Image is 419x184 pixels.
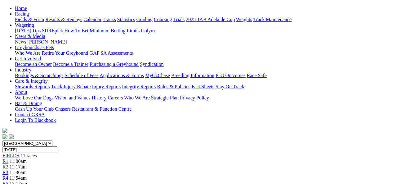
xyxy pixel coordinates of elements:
[10,164,27,169] span: 11:17am
[15,39,417,45] div: News & Media
[90,28,140,33] a: Minimum Betting Limits
[180,95,209,100] a: Privacy Policy
[90,62,139,67] a: Purchasing a Greyhound
[15,78,48,84] a: Care & Integrity
[15,50,417,56] div: Greyhounds as Pets
[154,17,172,22] a: Coursing
[45,17,82,22] a: Results & Replays
[51,84,91,89] a: Track Injury Rebate
[124,95,150,100] a: Who We Are
[15,56,41,61] a: Get Involved
[15,34,45,39] a: News & Media
[15,95,53,100] a: We Love Our Dogs
[151,95,179,100] a: Strategic Plan
[103,17,116,22] a: Tracks
[2,146,57,153] input: Select date
[117,17,135,22] a: Statistics
[122,84,156,89] a: Integrity Reports
[15,22,34,28] a: Wagering
[20,153,37,158] span: 11 races
[192,84,214,89] a: Fact Sheets
[173,17,185,22] a: Trials
[15,62,417,67] div: Get Involved
[55,95,90,100] a: Vision and Values
[65,28,89,33] a: How To Bet
[55,106,131,112] a: Chasers Restaurant & Function Centre
[15,28,417,34] div: Wagering
[15,17,44,22] a: Fields & Form
[92,84,121,89] a: Injury Reports
[15,73,417,78] div: Industry
[42,50,88,56] a: Retire Your Greyhound
[15,67,31,72] a: Industry
[186,17,235,22] a: 2025 TAB Adelaide Cup
[15,101,42,106] a: Bar & Dining
[10,170,27,175] span: 11:36am
[15,84,50,89] a: Stewards Reports
[15,62,52,67] a: Become an Owner
[100,73,144,78] a: Applications & Forms
[15,45,54,50] a: Greyhounds as Pets
[2,128,7,133] img: logo-grsa-white.png
[15,50,41,56] a: Who We Are
[27,39,67,44] a: [PERSON_NAME]
[83,17,101,22] a: Calendar
[15,95,417,101] div: About
[15,39,26,44] a: News
[91,95,106,100] a: History
[10,175,27,181] span: 11:54am
[65,73,98,78] a: Schedule of Fees
[157,84,190,89] a: Rules & Policies
[2,175,8,181] a: R4
[42,28,63,33] a: SUREpick
[15,117,56,123] a: Login To Blackbook
[108,95,123,100] a: Careers
[15,17,417,22] div: Racing
[247,73,266,78] a: Race Safe
[216,84,244,89] a: Stay On Track
[15,106,54,112] a: Cash Up Your Club
[15,6,27,11] a: Home
[2,170,8,175] a: R3
[15,11,29,16] a: Racing
[145,73,170,78] a: MyOzChase
[236,17,252,22] a: Weights
[216,73,245,78] a: ICG Outcomes
[15,112,45,117] a: Contact GRSA
[2,164,8,169] a: R2
[140,62,163,67] a: Syndication
[15,84,417,90] div: Care & Integrity
[15,106,417,112] div: Bar & Dining
[9,134,14,139] img: twitter.svg
[141,28,156,33] a: Isolynx
[15,28,41,33] a: [DATE] Tips
[2,134,7,139] img: facebook.svg
[90,50,133,56] a: GAP SA Assessments
[171,73,214,78] a: Breeding Information
[2,159,8,164] a: R1
[253,17,292,22] a: Track Maintenance
[2,153,19,158] a: FIELDS
[53,62,88,67] a: Become a Trainer
[15,90,27,95] a: About
[10,159,27,164] span: 11:00am
[15,73,63,78] a: Bookings & Scratchings
[136,17,153,22] a: Grading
